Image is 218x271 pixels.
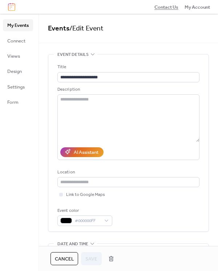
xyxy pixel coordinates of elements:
[51,252,78,265] button: Cancel
[8,3,15,11] img: logo
[3,35,33,46] a: Connect
[57,240,88,247] span: Date and time
[75,217,101,225] span: #000000FF
[154,4,178,11] span: Contact Us
[7,99,19,106] span: Form
[185,4,210,11] span: My Account
[48,22,69,35] a: Events
[3,19,33,31] a: My Events
[3,65,33,77] a: Design
[57,207,111,214] div: Event color
[185,3,210,11] a: My Account
[3,81,33,93] a: Settings
[7,83,25,91] span: Settings
[57,63,198,71] div: Title
[57,169,198,176] div: Location
[154,3,178,11] a: Contact Us
[60,147,104,157] button: AI Assistant
[7,22,29,29] span: My Events
[7,53,20,60] span: Views
[69,22,104,35] span: / Edit Event
[3,96,33,108] a: Form
[74,149,98,156] div: AI Assistant
[57,86,198,93] div: Description
[7,37,25,45] span: Connect
[3,50,33,62] a: Views
[55,255,74,263] span: Cancel
[57,51,89,58] span: Event details
[66,191,105,198] span: Link to Google Maps
[7,68,22,75] span: Design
